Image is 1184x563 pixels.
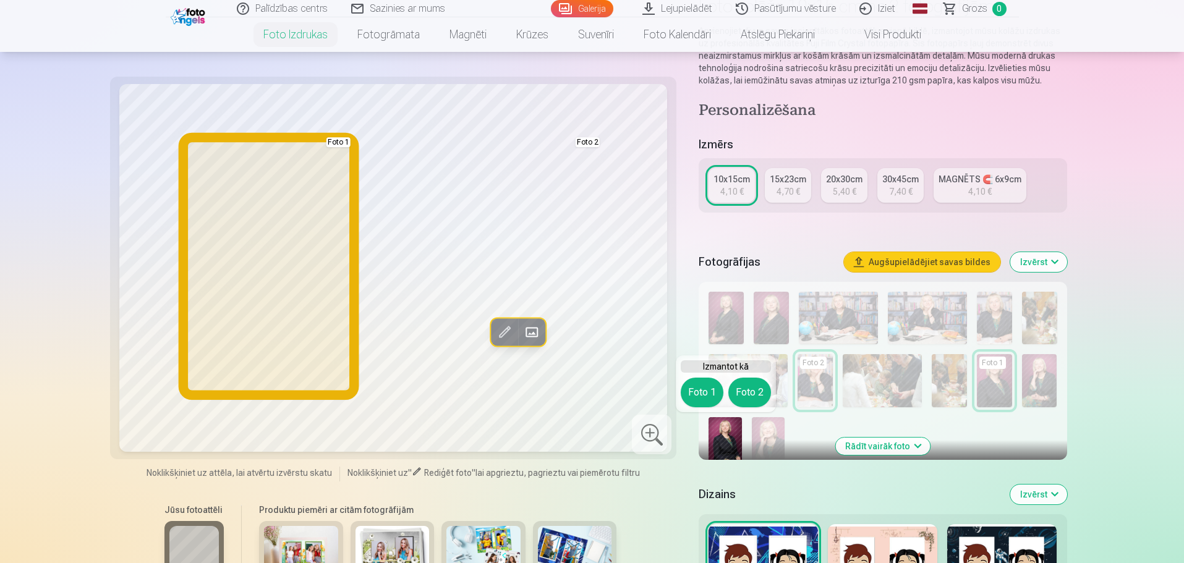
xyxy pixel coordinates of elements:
a: Fotogrāmata [343,17,435,52]
h5: Dizains [699,486,1000,503]
h6: Izmantot kā [681,360,771,373]
span: 0 [992,2,1007,16]
h6: Produktu piemēri ar citām fotogrāfijām [254,504,621,516]
a: Visi produkti [830,17,936,52]
div: 5,40 € [833,185,856,198]
div: 4,10 € [720,185,744,198]
span: Noklikšķiniet uz attēla, lai atvērtu izvērstu skatu [147,467,332,479]
a: Magnēti [435,17,501,52]
a: 15x23cm4,70 € [765,168,811,203]
div: 15x23cm [770,173,806,185]
button: Izvērst [1010,252,1067,272]
p: Apvienojiet divus savus iecienītākos fotoattēlus vienā bildē, izmantojot mūsu kolāžu izdrukas uz ... [699,25,1067,87]
a: 10x15cm4,10 € [709,168,755,203]
div: 4,70 € [777,185,800,198]
button: Foto 2 [728,378,771,407]
a: Foto kalendāri [629,17,726,52]
span: Rediģēt foto [424,468,472,478]
h4: Personalizēšana [699,101,1067,121]
a: 30x45cm7,40 € [877,168,924,203]
h6: Jūsu fotoattēli [164,504,224,516]
h5: Izmērs [699,136,1067,153]
button: Rādīt vairāk foto [835,438,930,455]
span: Grozs [962,1,987,16]
button: Foto 1 [681,378,723,407]
a: Krūzes [501,17,563,52]
img: /fa1 [171,5,208,26]
div: 4,10 € [968,185,992,198]
a: Atslēgu piekariņi [726,17,830,52]
span: Noklikšķiniet uz [347,468,408,478]
span: lai apgrieztu, pagrieztu vai piemērotu filtru [475,468,640,478]
a: Suvenīri [563,17,629,52]
div: MAGNĒTS 🧲 6x9cm [939,173,1021,185]
span: " [472,468,475,478]
a: MAGNĒTS 🧲 6x9cm4,10 € [934,168,1026,203]
button: Augšupielādējiet savas bildes [844,252,1000,272]
a: 20x30cm5,40 € [821,168,867,203]
div: 20x30cm [826,173,862,185]
h5: Fotogrāfijas [699,253,833,271]
div: 10x15cm [713,173,750,185]
div: 30x45cm [882,173,919,185]
span: " [408,468,412,478]
div: 7,40 € [889,185,913,198]
button: Izvērst [1010,485,1067,504]
a: Foto izdrukas [249,17,343,52]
